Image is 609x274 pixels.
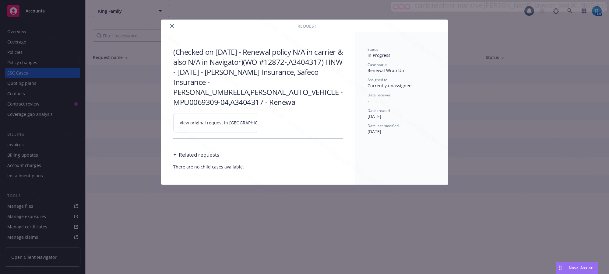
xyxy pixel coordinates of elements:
[368,68,404,73] span: Renewal Wrap Up
[569,265,593,270] span: Nova Assist
[368,113,381,119] span: [DATE]
[368,129,381,134] span: [DATE]
[368,108,390,113] span: Date created
[173,164,343,170] span: There are no child cases available.
[368,52,390,58] span: In Progress
[168,22,176,29] button: close
[173,151,219,159] div: Related requests
[368,98,369,104] span: -
[368,123,399,128] span: Date last modified
[173,113,257,132] a: View original request in [GEOGRAPHIC_DATA]
[368,62,387,67] span: Case status
[368,47,378,52] span: Status
[556,262,598,274] button: Nova Assist
[368,92,391,98] span: Date received
[556,262,564,274] div: Drag to move
[368,83,412,88] span: Currently unassigned
[180,120,272,126] span: View original request in [GEOGRAPHIC_DATA]
[297,23,316,29] span: Request
[173,47,343,107] h3: (Checked on [DATE] - Renewal policy N/A in carrier & also N/A in Navigator)(WO #12872-,A3404317) ...
[179,151,219,159] h3: Related requests
[368,77,387,82] span: Assigned to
